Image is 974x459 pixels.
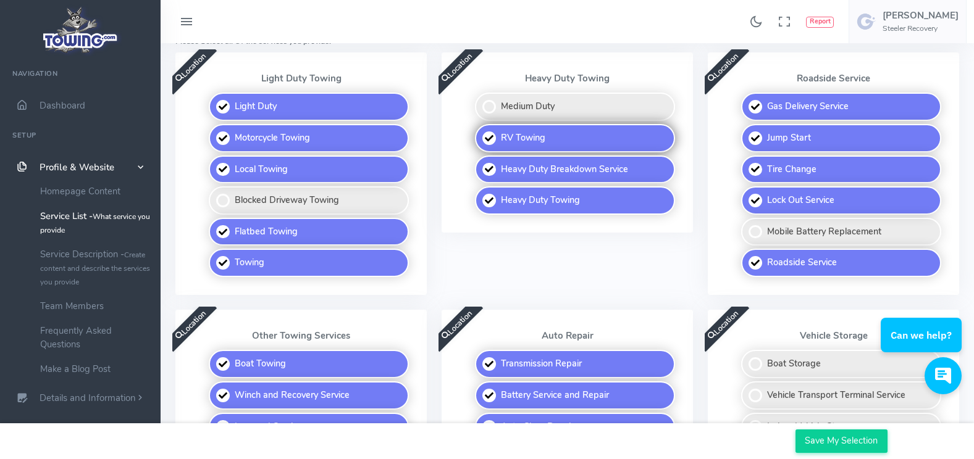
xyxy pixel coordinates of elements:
[475,93,675,121] label: Medium Duty
[723,331,944,341] p: Vehicle Storage
[806,17,834,28] button: Report
[31,294,161,318] a: Team Members
[164,299,217,352] span: Location
[741,124,941,152] label: Jump Start
[430,41,483,94] span: Location
[39,4,122,56] img: logo
[741,186,941,215] label: Lock Out Service
[164,41,217,94] span: Location
[209,249,409,277] label: Towing
[741,155,941,184] label: Tire Change
[456,73,678,83] p: Heavy Duty Towing
[175,38,959,46] h6: Please Select all Of the services you provide.
[475,186,675,215] label: Heavy Duty Towing
[31,204,161,242] a: Service List -What service you provide
[475,155,675,184] label: Heavy Duty Breakdown Service
[430,299,483,352] span: Location
[209,350,409,378] label: Boat Towing
[741,218,941,246] label: Mobile Battery Replacement
[40,99,85,112] span: Dashboard
[209,124,409,152] label: Motorcycle Towing
[209,381,409,410] label: Winch and Recovery Service
[883,10,959,20] h5: [PERSON_NAME]
[696,299,749,352] span: Location
[723,73,944,83] p: Roadside Service
[456,331,678,341] p: Auto Repair
[857,12,876,31] img: user-image
[741,381,941,410] label: Vehicle Transport Terminal Service
[741,93,941,121] label: Gas Delivery Service
[209,155,409,184] label: Local Towing
[40,250,150,287] small: Create content and describe the services you provide
[190,73,412,83] p: Light Duty Towing
[190,331,412,341] p: Other Towing Services
[741,350,941,378] label: Boat Storage
[696,41,749,94] span: Location
[883,25,959,33] h6: Steeler Recovery
[209,93,409,121] label: Light Duty
[475,124,675,152] label: RV Towing
[741,413,941,441] label: Indoor Vehicle Storage
[475,413,675,441] label: Auto Glass Repair
[209,218,409,246] label: Flatbed Towing
[31,242,161,294] a: Service Description -Create content and describe the services you provide
[209,413,409,441] label: Impound Service
[209,186,409,215] label: Blocked Driveway Towing
[475,381,675,410] label: Battery Service and Repair
[40,161,114,173] span: Profile & Website
[31,179,161,204] a: Homepage Content
[796,429,888,453] input: Save My Selection
[31,357,161,381] a: Make a Blog Post
[40,212,150,235] small: What service you provide
[741,249,941,277] label: Roadside Service
[40,392,136,405] span: Details and Information
[475,350,675,378] label: Transmission Repair
[871,284,974,407] iframe: Conversations
[31,318,161,357] a: Frequently Asked Questions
